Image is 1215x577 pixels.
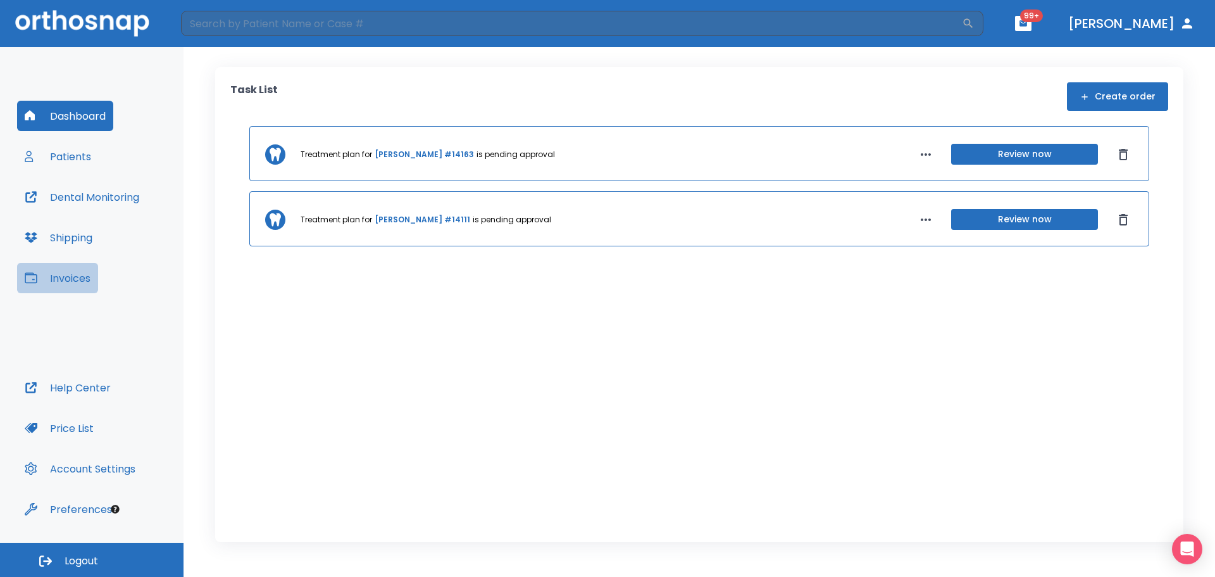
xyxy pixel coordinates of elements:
[301,149,372,160] p: Treatment plan for
[17,372,118,403] button: Help Center
[1067,82,1168,111] button: Create order
[17,141,99,172] button: Patients
[17,263,98,293] button: Invoices
[17,413,101,443] button: Price List
[181,11,962,36] input: Search by Patient Name or Case #
[1020,10,1043,22] span: 99+
[65,554,98,568] span: Logout
[17,222,100,253] button: Shipping
[951,209,1098,230] button: Review now
[301,214,372,225] p: Treatment plan for
[375,149,474,160] a: [PERSON_NAME] #14163
[230,82,278,111] p: Task List
[951,144,1098,165] button: Review now
[17,494,120,524] button: Preferences
[17,101,113,131] button: Dashboard
[1172,534,1202,564] div: Open Intercom Messenger
[477,149,555,160] p: is pending approval
[1063,12,1200,35] button: [PERSON_NAME]
[17,453,143,484] button: Account Settings
[473,214,551,225] p: is pending approval
[1113,210,1133,230] button: Dismiss
[1113,144,1133,165] button: Dismiss
[15,10,149,36] img: Orthosnap
[375,214,470,225] a: [PERSON_NAME] #14111
[17,182,147,212] button: Dental Monitoring
[109,504,121,515] div: Tooltip anchor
